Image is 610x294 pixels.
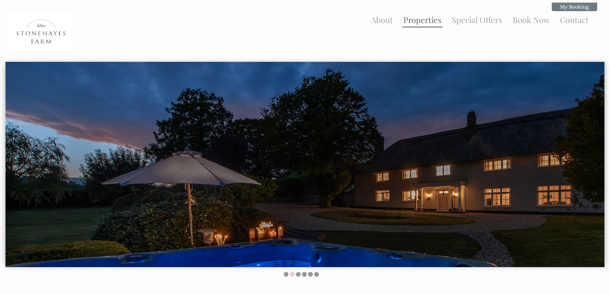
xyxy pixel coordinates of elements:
img: Stonehayes Farm [9,12,73,52]
a: Properties [403,14,441,25]
a: Special Offers [452,14,502,25]
a: Contact [560,14,589,25]
a: My Booking [552,3,597,11]
a: Book Now [513,14,549,25]
a: About [371,14,393,25]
